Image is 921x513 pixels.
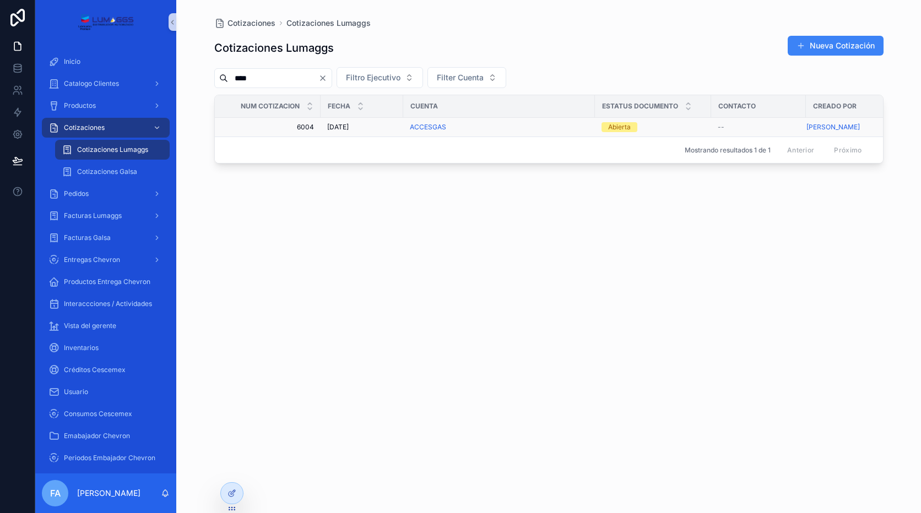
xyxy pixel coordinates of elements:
a: [PERSON_NAME] [806,123,886,132]
span: Fecha [328,102,350,111]
span: Pedidos [64,189,89,198]
span: Cotizaciones Galsa [77,167,137,176]
span: Productos Entrega Chevron [64,277,150,286]
span: Emabajador Chevron [64,432,130,440]
a: Consumos Cescemex [42,404,170,424]
div: Abierta [608,122,631,132]
a: Pedidos [42,184,170,204]
span: Estatus Documento [602,102,678,111]
span: Facturas Lumaggs [64,211,122,220]
a: Catalogo Clientes [42,74,170,94]
a: Facturas Lumaggs [42,206,170,226]
a: [DATE] [327,123,397,132]
span: Contacto [718,102,756,111]
span: Entregas Chevron [64,255,120,264]
a: Inicio [42,52,170,72]
span: Consumos Cescemex [64,410,132,418]
a: Cotizaciones Galsa [55,162,170,182]
p: [PERSON_NAME] [77,488,140,499]
span: Creado por [813,102,857,111]
a: Vista del gerente [42,316,170,336]
a: Productos Entrega Chevron [42,272,170,292]
a: Usuario [42,382,170,402]
img: App logo [78,13,133,31]
span: FA [50,487,61,500]
span: Créditos Cescemex [64,365,126,374]
button: Nueva Cotización [788,36,884,56]
a: Cotizaciones [42,118,170,138]
a: Emabajador Chevron [42,426,170,446]
a: Abierta [602,122,705,132]
a: Facturas Galsa [42,228,170,248]
span: Vista del gerente [64,321,116,330]
span: [DATE] [327,123,349,132]
a: ACCESGAS [410,123,588,132]
span: -- [718,123,724,132]
div: Contenido desplazable [35,44,176,473]
span: Cotizaciones [227,18,275,29]
span: Cuenta [410,102,438,111]
span: Cotizaciones Lumaggs [77,145,148,154]
a: Cotizaciones [214,18,275,29]
span: Filter Cuenta [437,72,484,83]
a: ACCESGAS [410,123,446,132]
a: [PERSON_NAME] [806,123,860,132]
span: Inicio [64,57,80,66]
a: Periodos Embajador Chevron [42,448,170,468]
span: Inventarios [64,343,99,352]
a: -- [718,123,799,132]
span: Cotizaciones [64,123,105,132]
a: Productos [42,96,170,116]
span: Facturas Galsa [64,233,111,242]
a: Interaccciones / Actividades [42,294,170,314]
font: Nueva Cotización [810,40,875,51]
a: Entregas Chevron [42,250,170,270]
a: Inventarios [42,338,170,358]
span: Interaccciones / Actividades [64,299,152,308]
h1: Cotizaciones Lumaggs [214,40,334,56]
a: Cotizaciones Lumaggs [286,18,371,29]
button: Seleccionar botón [427,67,506,88]
a: Créditos Cescemex [42,360,170,380]
a: Cotizaciones Lumaggs [55,140,170,160]
span: Num Cotizacion [241,102,300,111]
span: Periodos Embajador Chevron [64,454,155,462]
button: Seleccionar botón [337,67,423,88]
span: Mostrando resultados 1 de 1 [685,146,771,155]
a: 6004 [228,123,314,132]
span: Catalogo Clientes [64,79,119,88]
span: Productos [64,101,96,110]
span: Filtro Ejecutivo [346,72,400,83]
span: Usuario [64,388,88,396]
button: Claro [318,74,332,83]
